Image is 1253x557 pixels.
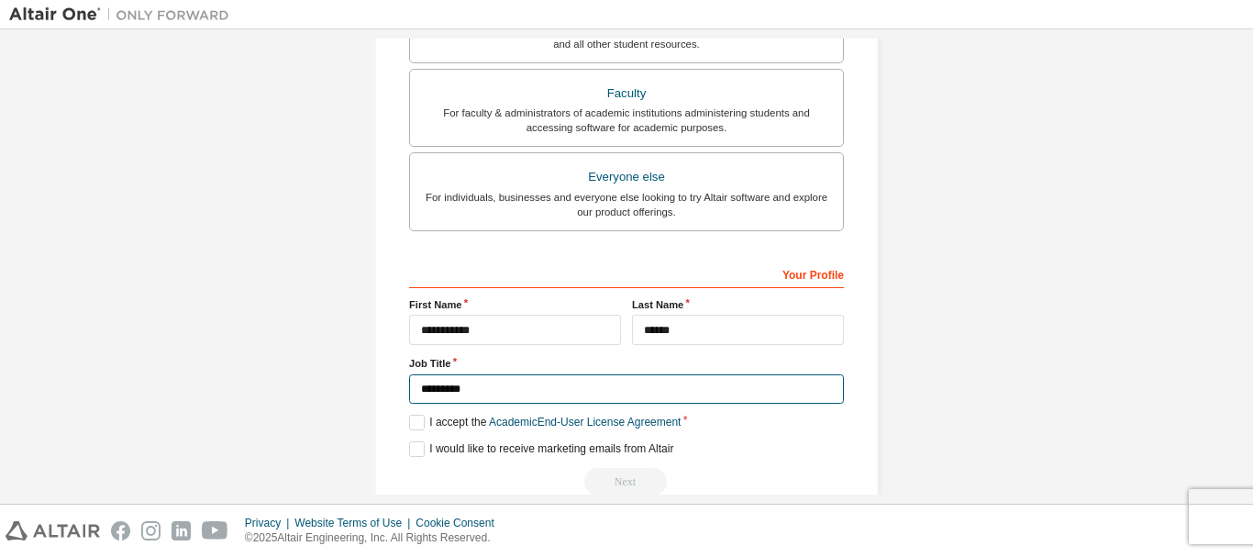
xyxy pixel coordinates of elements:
a: Academic End-User License Agreement [489,416,681,429]
p: © 2025 Altair Engineering, Inc. All Rights Reserved. [245,530,505,546]
img: instagram.svg [141,521,161,540]
div: Cookie Consent [416,516,505,530]
div: Everyone else [421,164,832,190]
div: Website Terms of Use [294,516,416,530]
div: For individuals, businesses and everyone else looking to try Altair software and explore our prod... [421,190,832,219]
img: facebook.svg [111,521,130,540]
div: For faculty & administrators of academic institutions administering students and accessing softwa... [421,106,832,135]
label: I would like to receive marketing emails from Altair [409,441,673,457]
div: Read and acccept EULA to continue [409,468,844,496]
img: altair_logo.svg [6,521,100,540]
label: Last Name [632,297,844,312]
label: I accept the [409,415,681,430]
div: Your Profile [409,259,844,288]
img: youtube.svg [202,521,228,540]
label: First Name [409,297,621,312]
div: Privacy [245,516,294,530]
img: linkedin.svg [172,521,191,540]
img: Altair One [9,6,238,24]
div: Faculty [421,81,832,106]
label: Job Title [409,356,844,371]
